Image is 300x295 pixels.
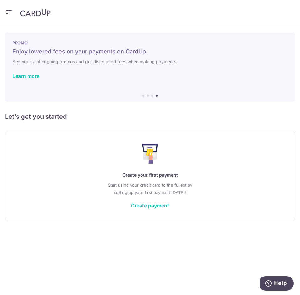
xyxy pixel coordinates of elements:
h6: See our list of ongoing promos and get discounted fees when making payments [13,58,287,65]
p: PROMO [13,40,287,45]
h5: Let’s get you started [5,112,295,122]
p: Start using your credit card to the fullest by setting up your first payment [DATE]! [18,181,282,196]
a: Create payment [131,202,169,209]
p: Create your first payment [18,171,282,179]
a: Learn more [13,73,39,79]
img: CardUp [20,9,51,17]
img: Make Payment [142,144,158,164]
h5: Enjoy lowered fees on your payments on CardUp [13,48,287,55]
iframe: Opens a widget where you can find more information [260,276,294,292]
